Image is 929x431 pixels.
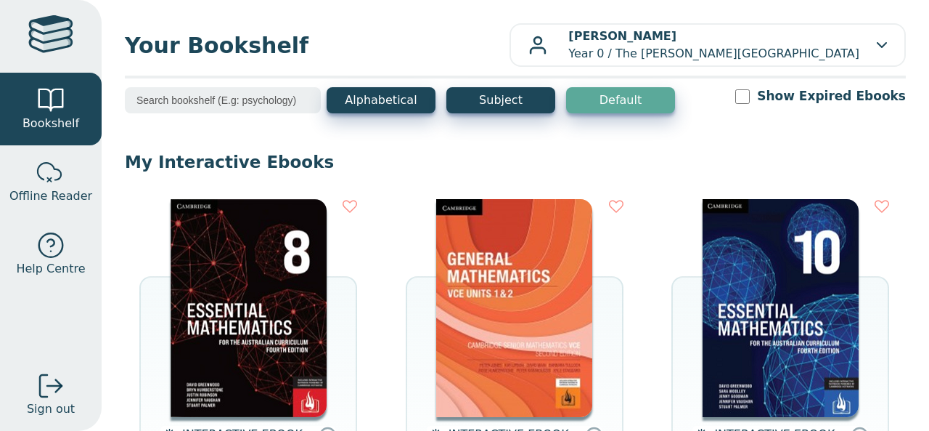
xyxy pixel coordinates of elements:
button: [PERSON_NAME]Year 0 / The [PERSON_NAME][GEOGRAPHIC_DATA] [509,23,906,67]
span: Offline Reader [9,188,92,205]
button: Subject [446,87,555,113]
p: My Interactive Ebooks [125,151,906,173]
span: Your Bookshelf [125,29,509,62]
button: Alphabetical [327,87,435,113]
img: 220df49f-a839-4d16-9332-fc094af16fcf.png [703,199,859,417]
span: Bookshelf [22,115,79,132]
label: Show Expired Ebooks [757,87,906,105]
span: Sign out [27,400,75,418]
img: e920e146-8ea0-4a4e-8c24-e9663483d7bb.jpg [436,199,592,417]
b: [PERSON_NAME] [568,29,676,43]
span: Help Centre [16,260,85,278]
input: Search bookshelf (E.g: psychology) [125,87,321,113]
button: Default [566,87,675,113]
img: 1c0a7dbb-72d2-49ef-85fe-fb0d43af0016.png [171,199,327,417]
p: Year 0 / The [PERSON_NAME][GEOGRAPHIC_DATA] [568,28,859,63]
